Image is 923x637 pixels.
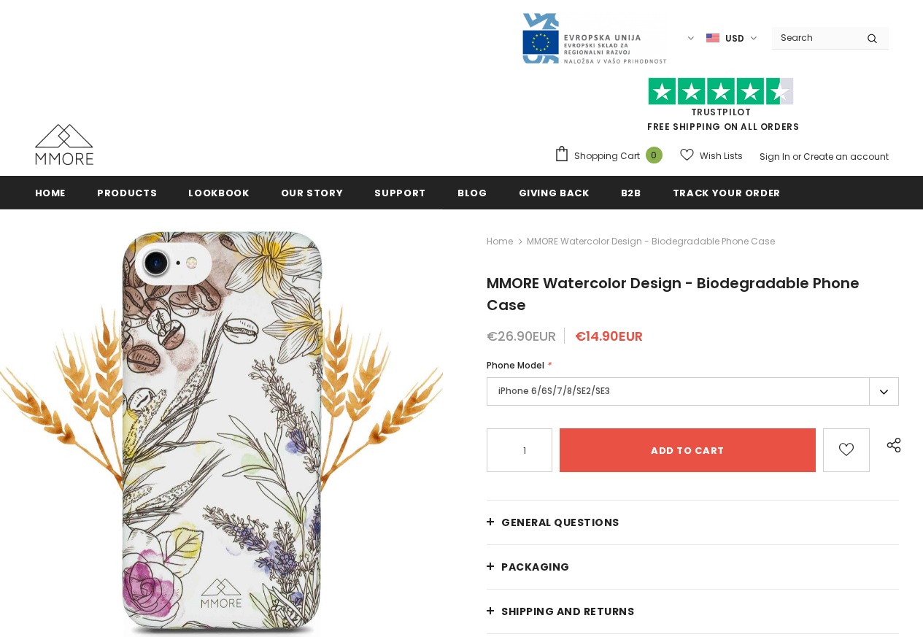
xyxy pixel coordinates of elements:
a: Create an account [803,150,889,163]
span: support [374,186,426,200]
a: Home [35,176,66,209]
a: Our Story [281,176,344,209]
span: USD [725,31,744,46]
span: Blog [457,186,487,200]
a: Shipping and returns [487,590,899,633]
span: Our Story [281,186,344,200]
a: Track your order [673,176,781,209]
a: Sign In [760,150,790,163]
span: B2B [621,186,641,200]
a: Shopping Cart 0 [554,145,670,167]
span: Products [97,186,157,200]
a: PACKAGING [487,545,899,589]
span: Lookbook [188,186,249,200]
span: MMORE Watercolor Design - Biodegradable Phone Case [487,273,860,315]
span: Phone Model [487,359,544,371]
a: Products [97,176,157,209]
label: iPhone 6/6S/7/8/SE2/SE3 [487,377,899,406]
span: or [792,150,801,163]
a: Wish Lists [680,143,743,169]
a: Trustpilot [691,106,752,118]
span: 0 [646,147,663,163]
input: Search Site [772,27,856,48]
span: Track your order [673,186,781,200]
span: Giving back [519,186,590,200]
a: Home [487,233,513,250]
span: Wish Lists [700,149,743,163]
a: Lookbook [188,176,249,209]
a: support [374,176,426,209]
img: Trust Pilot Stars [648,77,794,106]
span: Home [35,186,66,200]
input: Add to cart [560,428,816,472]
span: General Questions [501,515,619,530]
span: €26.90EUR [487,327,556,345]
a: Giving back [519,176,590,209]
img: MMORE Cases [35,124,93,165]
span: PACKAGING [501,560,570,574]
img: USD [706,32,719,45]
span: Shopping Cart [574,149,640,163]
span: MMORE Watercolor Design - Biodegradable Phone Case [527,233,775,250]
a: Javni Razpis [521,31,667,44]
a: B2B [621,176,641,209]
span: Shipping and returns [501,604,634,619]
a: Blog [457,176,487,209]
span: FREE SHIPPING ON ALL ORDERS [554,84,889,133]
img: Javni Razpis [521,12,667,65]
a: General Questions [487,501,899,544]
span: €14.90EUR [575,327,643,345]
